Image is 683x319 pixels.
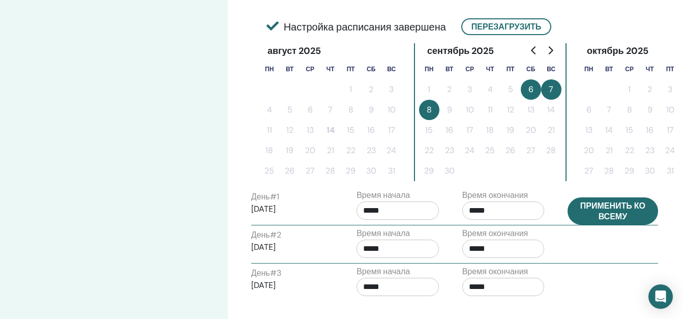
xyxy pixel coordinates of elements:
button: 10 [660,100,680,120]
button: 28 [599,161,619,181]
button: 1 [619,79,640,100]
button: 18 [259,140,280,161]
button: 30 [640,161,660,181]
button: 28 [541,140,561,161]
button: 2 [640,79,660,100]
button: 8 [341,100,361,120]
button: 31 [660,161,680,181]
span: Настройка расписания завершена [266,19,446,35]
button: 23 [439,140,460,161]
button: 10 [381,100,402,120]
button: 15 [619,120,640,140]
th: суббота [361,59,381,79]
button: 10 [460,100,480,120]
button: 27 [300,161,320,181]
button: 30 [361,161,381,181]
button: 20 [521,120,541,140]
button: 24 [660,140,680,161]
button: 16 [640,120,660,140]
button: 7 [320,100,341,120]
button: 22 [419,140,439,161]
th: четверг [320,59,341,79]
button: 7 [541,79,561,100]
th: пятница [660,59,680,79]
button: 4 [480,79,500,100]
button: 7 [599,100,619,120]
button: 16 [361,120,381,140]
button: 21 [320,140,341,161]
button: 6 [300,100,320,120]
button: 25 [259,161,280,181]
button: 8 [419,100,439,120]
th: вторник [599,59,619,79]
button: 19 [280,140,300,161]
button: 1 [419,79,439,100]
button: 3 [660,79,680,100]
button: 25 [480,140,500,161]
th: вторник [439,59,460,79]
button: 3 [460,79,480,100]
button: 22 [341,140,361,161]
label: Время окончания [462,227,528,240]
div: Open Intercom Messenger [648,284,673,309]
label: День # 1 [251,191,279,203]
th: вторник [280,59,300,79]
button: 24 [460,140,480,161]
button: 21 [599,140,619,161]
button: 2 [439,79,460,100]
label: Время начала [357,266,410,278]
button: 29 [341,161,361,181]
button: 11 [480,100,500,120]
div: октябрь 2025 [579,43,657,59]
th: среда [300,59,320,79]
button: 17 [660,120,680,140]
button: 21 [541,120,561,140]
th: пятница [341,59,361,79]
button: 26 [280,161,300,181]
button: 31 [381,161,402,181]
button: 29 [619,161,640,181]
button: Go to previous month [526,40,542,61]
button: 15 [341,120,361,140]
button: 3 [381,79,402,100]
button: 12 [280,120,300,140]
button: Применить ко всему [568,197,658,225]
button: 22 [619,140,640,161]
button: 14 [320,120,341,140]
button: 13 [300,120,320,140]
button: 5 [280,100,300,120]
th: понедельник [579,59,599,79]
button: 27 [521,140,541,161]
button: 20 [300,140,320,161]
th: суббота [521,59,541,79]
button: 1 [341,79,361,100]
div: сентябрь 2025 [419,43,502,59]
button: 11 [259,120,280,140]
button: 23 [640,140,660,161]
button: 26 [500,140,521,161]
button: 28 [320,161,341,181]
button: 17 [460,120,480,140]
button: 9 [439,100,460,120]
button: Go to next month [542,40,558,61]
button: 6 [579,100,599,120]
button: 8 [619,100,640,120]
button: 12 [500,100,521,120]
button: 2 [361,79,381,100]
button: 24 [381,140,402,161]
button: 23 [361,140,381,161]
label: День # 2 [251,229,281,241]
th: среда [619,59,640,79]
button: Перезагрузить [461,18,551,35]
button: 9 [640,100,660,120]
button: 18 [480,120,500,140]
button: 13 [521,100,541,120]
button: 16 [439,120,460,140]
button: 14 [599,120,619,140]
button: 27 [579,161,599,181]
th: понедельник [419,59,439,79]
button: 6 [521,79,541,100]
button: 15 [419,120,439,140]
label: Время начала [357,189,410,201]
th: четверг [480,59,500,79]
